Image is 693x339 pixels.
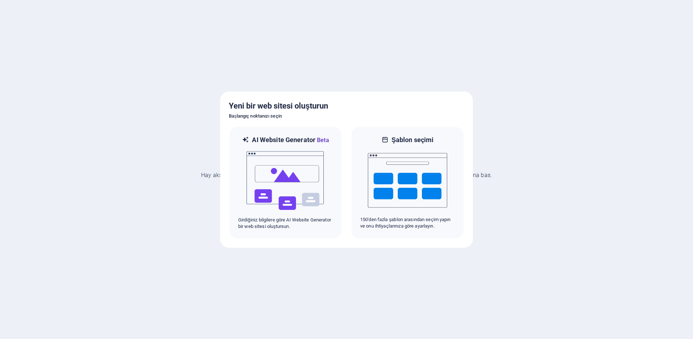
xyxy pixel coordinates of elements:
div: Şablon seçimi150'den fazla şablon arasından seçim yapın ve onu ihtiyaçlarınıza göre ayarlayın. [351,126,464,239]
h5: Yeni bir web sitesi oluşturun [229,100,464,112]
h6: Başlangıç noktanızı seçin [229,112,464,120]
div: AI Website GeneratorBetaaiGirdiğiniz bilgilere göre AI Website Generator bir web sitesi oluştursun. [229,126,342,239]
h6: Şablon seçimi [392,136,434,144]
p: Girdiğiniz bilgilere göre AI Website Generator bir web sitesi oluştursun. [238,217,333,230]
h6: AI Website Generator [252,136,329,145]
span: Beta [315,137,329,144]
img: ai [246,145,325,217]
p: 150'den fazla şablon arasından seçim yapın ve onu ihtiyaçlarınıza göre ayarlayın. [360,216,455,229]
